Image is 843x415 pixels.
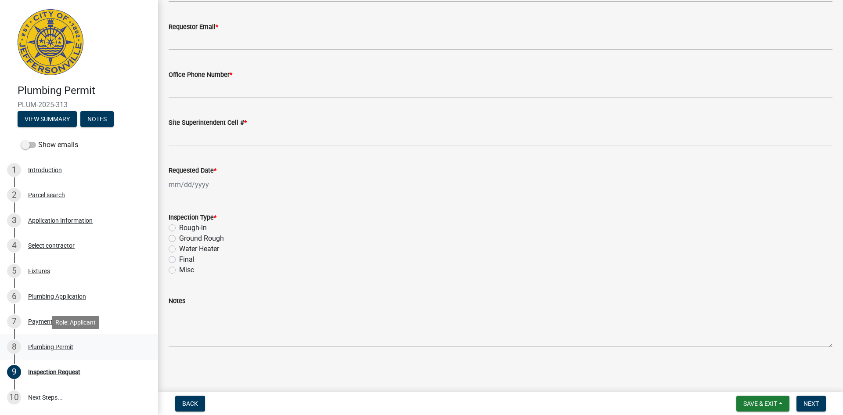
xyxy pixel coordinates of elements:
label: Requestor Email [169,24,218,30]
label: Ground Rough [179,233,224,244]
wm-modal-confirm: Notes [80,116,114,123]
button: Save & Exit [736,396,789,411]
div: 6 [7,289,21,303]
div: Fixtures [28,268,50,274]
label: Show emails [21,140,78,150]
span: Back [182,400,198,407]
div: Role: Applicant [52,316,99,329]
div: 2 [7,188,21,202]
span: Next [803,400,819,407]
div: Parcel search [28,192,65,198]
label: Final [179,254,195,265]
div: Plumbing Permit [28,344,73,350]
label: Rough-in [179,223,207,233]
div: 9 [7,365,21,379]
div: 10 [7,390,21,404]
div: Plumbing Application [28,293,86,300]
div: Introduction [28,167,62,173]
label: Office Phone Number [169,72,232,78]
div: Payment [28,318,53,325]
label: Notes [169,298,185,304]
div: Select contractor [28,242,75,249]
button: Next [796,396,826,411]
label: Site Superintendent Cell # [169,120,247,126]
button: Back [175,396,205,411]
label: Water Heater [179,244,219,254]
div: 4 [7,238,21,253]
div: 5 [7,264,21,278]
h4: Plumbing Permit [18,84,151,97]
label: Misc [179,265,194,275]
div: 1 [7,163,21,177]
input: mm/dd/yyyy [169,176,249,194]
span: Save & Exit [743,400,777,407]
div: 3 [7,213,21,227]
div: Inspection Request [28,369,80,375]
wm-modal-confirm: Summary [18,116,77,123]
button: View Summary [18,111,77,127]
img: City of Jeffersonville, Indiana [18,9,83,75]
div: 7 [7,314,21,328]
div: 8 [7,340,21,354]
div: Application Information [28,217,93,224]
span: PLUM-2025-313 [18,101,140,109]
label: Inspection Type [169,215,216,221]
label: Requested Date [169,168,216,174]
button: Notes [80,111,114,127]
